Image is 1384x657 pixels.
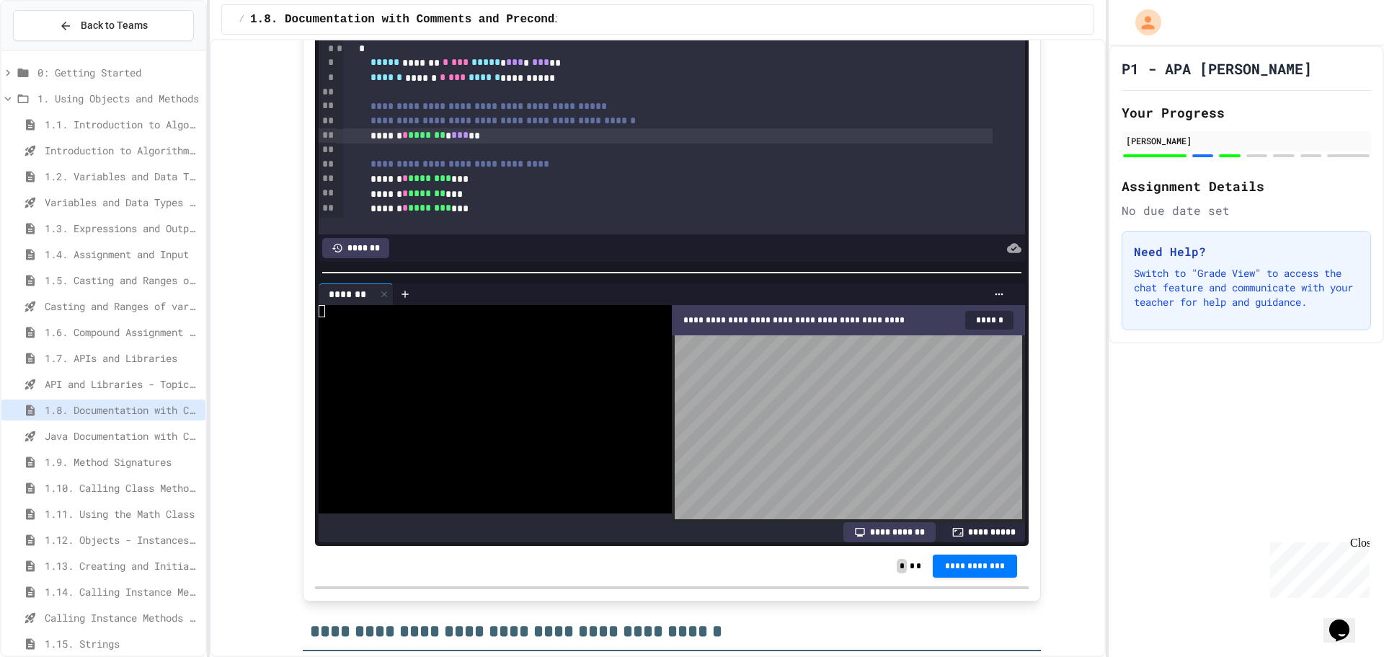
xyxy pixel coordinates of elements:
[45,169,200,184] span: 1.2. Variables and Data Types
[45,610,200,625] span: Calling Instance Methods - Topic 1.14
[1264,537,1370,598] iframe: chat widget
[81,18,148,33] span: Back to Teams
[1134,243,1359,260] h3: Need Help?
[1323,599,1370,643] iframe: chat widget
[45,558,200,573] span: 1.13. Creating and Initializing Objects: Constructors
[45,195,200,210] span: Variables and Data Types - Quiz
[45,273,200,288] span: 1.5. Casting and Ranges of Values
[45,454,200,469] span: 1.9. Method Signatures
[45,350,200,366] span: 1.7. APIs and Libraries
[1122,176,1371,196] h2: Assignment Details
[1120,6,1165,39] div: My Account
[45,325,200,340] span: 1.6. Compound Assignment Operators
[45,376,200,392] span: API and Libraries - Topic 1.7
[1122,102,1371,123] h2: Your Progress
[45,402,200,418] span: 1.8. Documentation with Comments and Preconditions
[37,65,200,80] span: 0: Getting Started
[239,14,244,25] span: /
[45,143,200,158] span: Introduction to Algorithms, Programming, and Compilers
[1122,58,1312,79] h1: P1 - APA [PERSON_NAME]
[1134,266,1359,309] p: Switch to "Grade View" to access the chat feature and communicate with your teacher for help and ...
[13,10,194,41] button: Back to Teams
[45,506,200,521] span: 1.11. Using the Math Class
[45,299,200,314] span: Casting and Ranges of variables - Quiz
[45,584,200,599] span: 1.14. Calling Instance Methods
[45,636,200,651] span: 1.15. Strings
[45,428,200,444] span: Java Documentation with Comments - Topic 1.8
[250,11,596,28] span: 1.8. Documentation with Comments and Preconditions
[6,6,99,92] div: Chat with us now!Close
[45,532,200,547] span: 1.12. Objects - Instances of Classes
[1126,134,1367,147] div: [PERSON_NAME]
[37,91,200,106] span: 1. Using Objects and Methods
[45,117,200,132] span: 1.1. Introduction to Algorithms, Programming, and Compilers
[1122,202,1371,219] div: No due date set
[45,480,200,495] span: 1.10. Calling Class Methods
[45,247,200,262] span: 1.4. Assignment and Input
[45,221,200,236] span: 1.3. Expressions and Output [New]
